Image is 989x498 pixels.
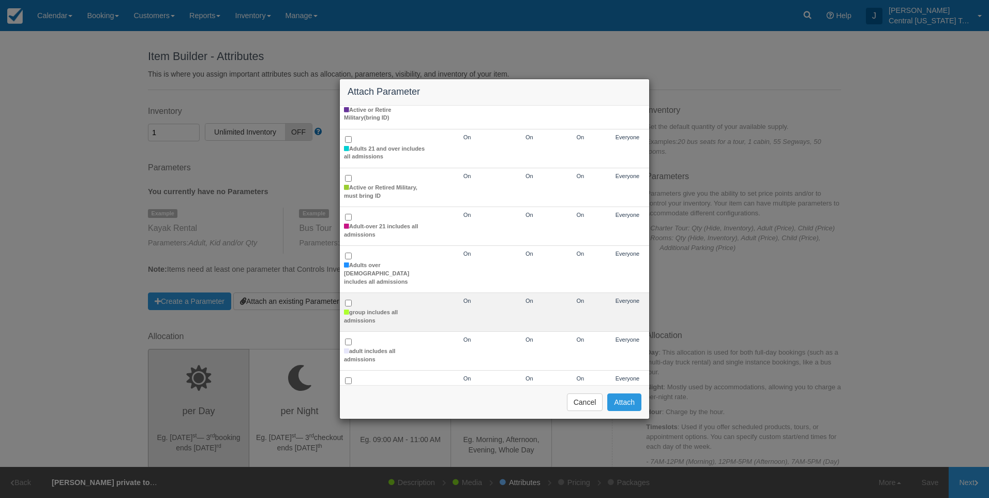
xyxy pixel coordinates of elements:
td: Everyone [606,371,649,409]
label: adult includes all admissions [344,347,426,363]
td: Everyone [606,129,649,168]
td: Everyone [606,293,649,332]
label: Adults over [DEMOGRAPHIC_DATA] includes all admissions [344,261,426,286]
span: On [576,173,584,179]
span: On [576,336,584,343]
button: Cancel [567,393,603,411]
label: Adults 21 and over includes all admissions [344,145,426,161]
button: Attach [607,393,641,411]
span: On [526,134,533,140]
span: On [526,375,533,382]
span: On [526,251,533,257]
span: On [576,212,584,218]
span: On [576,298,584,304]
td: Everyone [606,207,649,246]
td: Everyone [606,332,649,371]
span: On [576,375,584,382]
label: group includes all admissions [344,309,426,325]
span: On [463,298,471,304]
label: Active or Retired Military, must bring ID [344,184,426,200]
label: Adult-over 21 includes all admissions [344,223,426,239]
span: On [576,251,584,257]
span: On [526,173,533,179]
span: On [463,336,471,343]
span: On [463,134,471,140]
h4: Attach Parameter [348,87,641,97]
span: On [576,134,584,140]
span: On [526,336,533,343]
span: On [463,212,471,218]
span: On [463,251,471,257]
label: Active or Retire Military(bring ID) [344,106,426,122]
span: On [526,298,533,304]
td: Everyone [606,168,649,207]
span: On [526,212,533,218]
span: On [463,375,471,382]
span: On [463,173,471,179]
td: Everyone [606,246,649,293]
td: Everyone [606,90,649,129]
